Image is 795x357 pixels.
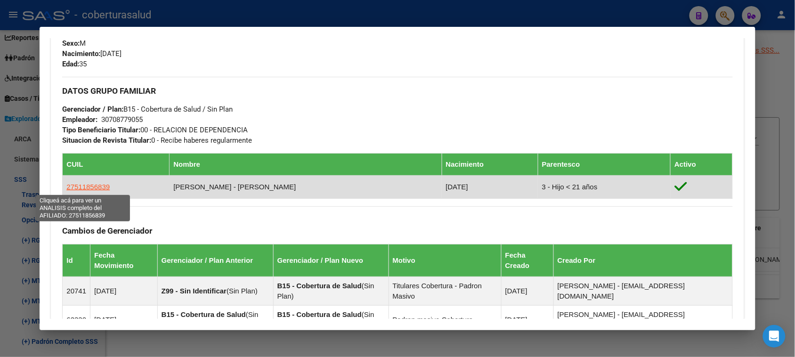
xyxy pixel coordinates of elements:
strong: B15 - Cobertura de Salud [162,310,246,318]
td: ( ) [157,306,273,334]
td: [PERSON_NAME] - [EMAIL_ADDRESS][DOMAIN_NAME] [553,306,732,334]
td: ( ) [157,277,273,306]
td: [DATE] [442,176,538,199]
td: 62330 [63,306,90,334]
th: CUIL [63,154,170,176]
td: [DATE] [501,306,553,334]
span: M [62,39,86,48]
strong: Nacimiento: [62,49,100,58]
td: ( ) [273,277,389,306]
th: Nacimiento [442,154,538,176]
span: 35 [62,60,87,68]
strong: Gerenciador / Plan: [62,105,123,114]
span: 00 - RELACION DE DEPENDENCIA [62,126,248,134]
h3: DATOS GRUPO FAMILIAR [62,86,732,96]
td: ( ) [273,306,389,334]
th: Motivo [389,244,501,277]
td: [DATE] [501,277,553,306]
div: 30708779055 [101,114,143,125]
strong: B15 - Cobertura de Salud [277,282,362,290]
span: B15 - Cobertura de Salud / Sin Plan [62,105,233,114]
th: Parentesco [538,154,671,176]
div: Open Intercom Messenger [763,325,786,348]
td: [DATE] [90,277,158,306]
td: [PERSON_NAME] - [PERSON_NAME] [170,176,442,199]
th: Fecha Creado [501,244,553,277]
span: Sin Plan [229,287,255,295]
td: [DATE] [90,306,158,334]
th: Id [63,244,90,277]
span: 0 - Recibe haberes regularmente [62,136,252,145]
strong: Sexo: [62,39,80,48]
th: Gerenciador / Plan Anterior [157,244,273,277]
h3: Cambios de Gerenciador [62,226,732,236]
td: 20741 [63,277,90,306]
th: Activo [671,154,732,176]
td: Padron masivo Cobertura [389,306,501,334]
td: [PERSON_NAME] - [EMAIL_ADDRESS][DOMAIN_NAME] [553,277,732,306]
td: 3 - Hijo < 21 años [538,176,671,199]
strong: Tipo Beneficiario Titular: [62,126,140,134]
strong: B15 - Cobertura de Salud [277,310,362,318]
strong: Empleador: [62,115,97,124]
th: Fecha Movimiento [90,244,158,277]
strong: Edad: [62,60,79,68]
strong: Situacion de Revista Titular: [62,136,151,145]
th: Creado Por [553,244,732,277]
span: [DATE] [62,49,122,58]
th: Gerenciador / Plan Nuevo [273,244,389,277]
span: 27511856839 [66,183,110,191]
td: Titulares Cobertura - Padron Masivo [389,277,501,306]
strong: Z99 - Sin Identificar [162,287,227,295]
th: Nombre [170,154,442,176]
